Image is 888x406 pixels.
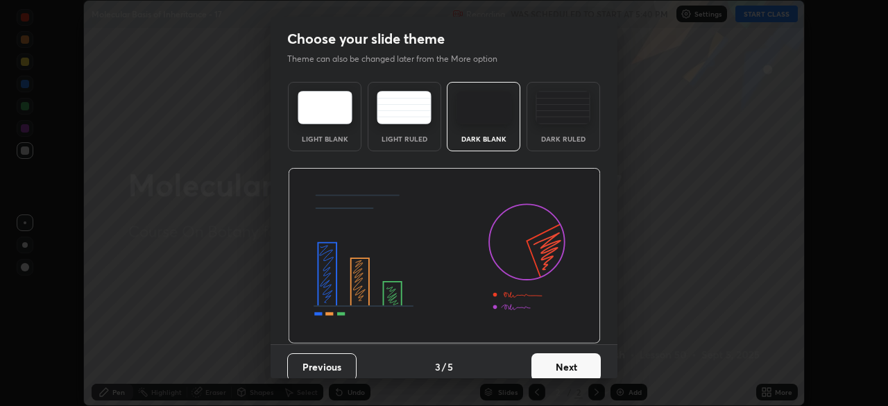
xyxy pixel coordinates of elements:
img: darkThemeBanner.d06ce4a2.svg [288,168,601,344]
p: Theme can also be changed later from the More option [287,53,512,65]
div: Dark Ruled [536,135,591,142]
img: lightTheme.e5ed3b09.svg [298,91,352,124]
button: Previous [287,353,357,381]
h4: 3 [435,360,441,374]
div: Dark Blank [456,135,511,142]
img: darkTheme.f0cc69e5.svg [456,91,511,124]
div: Light Ruled [377,135,432,142]
img: lightRuledTheme.5fabf969.svg [377,91,432,124]
div: Light Blank [297,135,352,142]
h4: 5 [447,360,453,374]
h4: / [442,360,446,374]
img: darkRuledTheme.de295e13.svg [536,91,590,124]
button: Next [531,353,601,381]
h2: Choose your slide theme [287,30,445,48]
